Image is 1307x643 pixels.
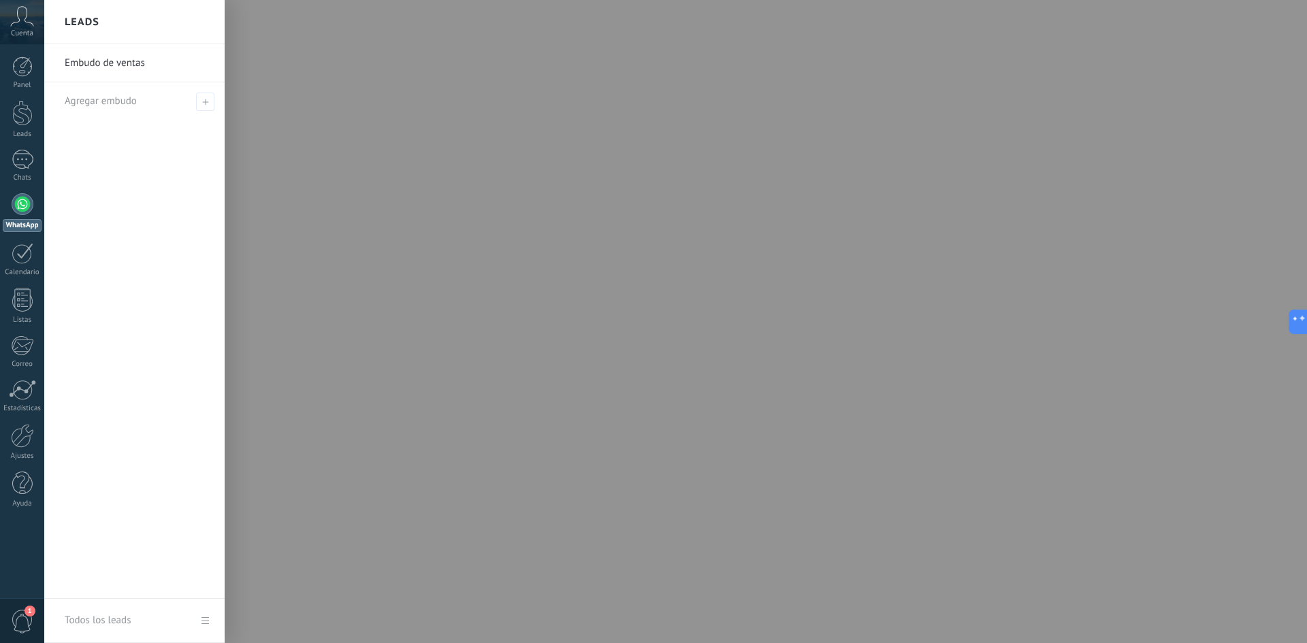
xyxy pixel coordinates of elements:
div: Ayuda [3,499,42,508]
a: Embudo de ventas [65,44,211,82]
div: Correo [3,360,42,369]
div: Panel [3,81,42,90]
div: Leads [3,130,42,139]
a: Todos los leads [44,599,225,643]
div: Calendario [3,268,42,277]
h2: Leads [65,1,99,44]
div: Listas [3,316,42,325]
span: Cuenta [11,29,33,38]
div: Estadísticas [3,404,42,413]
span: Agregar embudo [196,93,214,111]
span: 1 [25,606,35,616]
div: WhatsApp [3,219,42,232]
span: Agregar embudo [65,95,137,108]
div: Ajustes [3,452,42,461]
div: Todos los leads [65,601,131,640]
div: Chats [3,174,42,182]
